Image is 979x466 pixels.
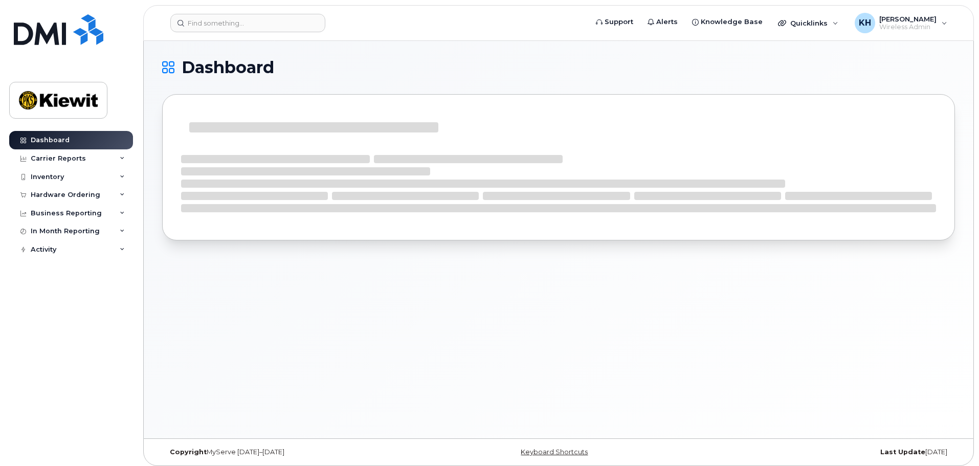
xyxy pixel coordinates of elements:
span: Dashboard [182,60,274,75]
div: [DATE] [691,448,955,456]
strong: Copyright [170,448,207,456]
a: Keyboard Shortcuts [521,448,588,456]
strong: Last Update [880,448,925,456]
div: MyServe [DATE]–[DATE] [162,448,427,456]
